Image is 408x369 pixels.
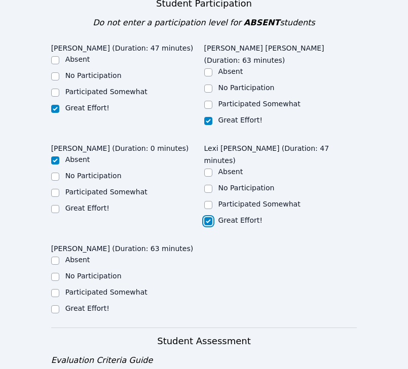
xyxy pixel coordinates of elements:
[51,354,357,366] div: Evaluation Criteria Guide
[65,204,109,212] label: Great Effort!
[51,17,357,29] div: Do not enter a participation level for students
[51,334,357,348] h3: Student Assessment
[65,272,122,280] label: No Participation
[65,88,147,96] label: Participated Somewhat
[65,55,90,63] label: Absent
[218,100,301,108] label: Participated Somewhat
[218,168,243,176] label: Absent
[244,18,280,27] span: ABSENT
[65,71,122,79] label: No Participation
[51,139,189,154] legend: [PERSON_NAME] (Duration: 0 minutes)
[218,216,263,224] label: Great Effort!
[51,239,194,255] legend: [PERSON_NAME] (Duration: 63 minutes)
[204,139,357,167] legend: Lexi [PERSON_NAME] (Duration: 47 minutes)
[65,188,147,196] label: Participated Somewhat
[218,184,275,192] label: No Participation
[65,155,90,163] label: Absent
[65,256,90,264] label: Absent
[65,104,109,112] label: Great Effort!
[218,116,263,124] label: Great Effort!
[218,84,275,92] label: No Participation
[65,288,147,296] label: Participated Somewhat
[65,172,122,180] label: No Participation
[218,67,243,75] label: Absent
[51,39,194,54] legend: [PERSON_NAME] (Duration: 47 minutes)
[204,39,357,66] legend: [PERSON_NAME] [PERSON_NAME] (Duration: 63 minutes)
[65,304,109,312] label: Great Effort!
[218,200,301,208] label: Participated Somewhat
